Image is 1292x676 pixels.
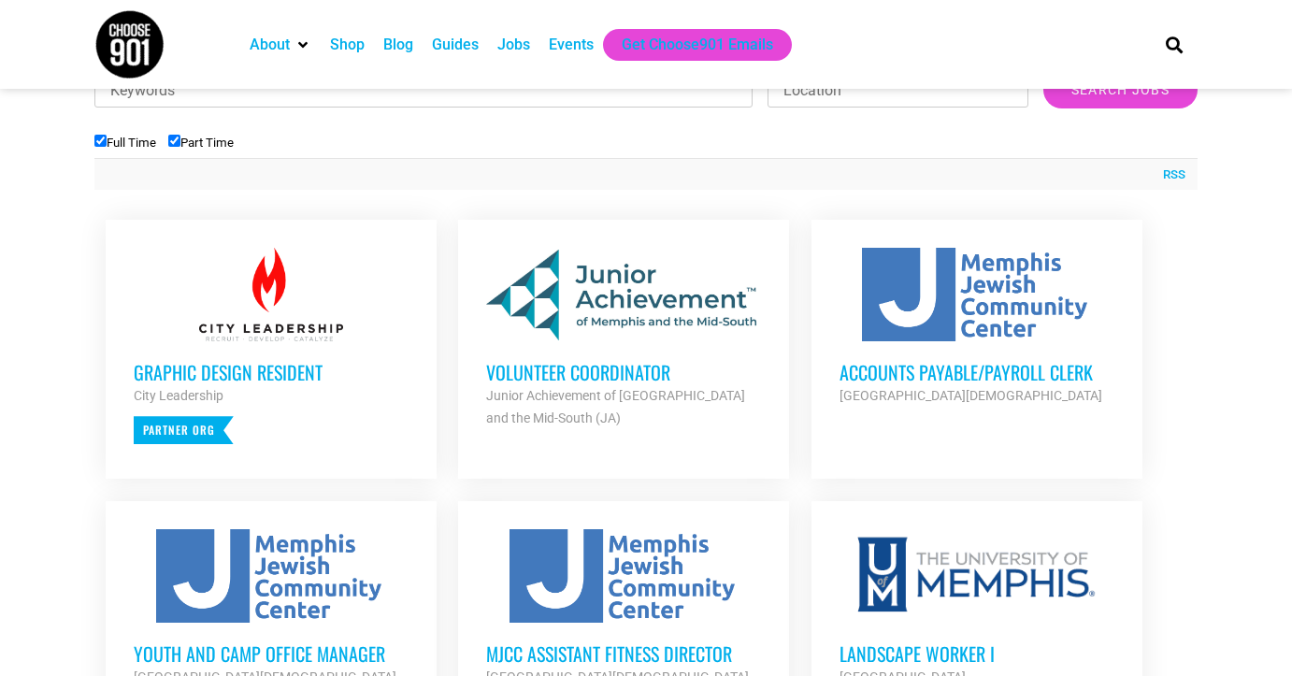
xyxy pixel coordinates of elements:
[134,416,234,444] p: Partner Org
[1043,71,1198,108] input: Search Jobs
[549,34,594,56] a: Events
[840,360,1114,384] h3: Accounts Payable/Payroll Clerk
[106,220,437,472] a: Graphic Design Resident City Leadership Partner Org
[134,360,409,384] h3: Graphic Design Resident
[622,34,773,56] a: Get Choose901 Emails
[330,34,365,56] a: Shop
[1154,165,1185,184] a: RSS
[1159,29,1190,60] div: Search
[168,136,234,150] label: Part Time
[250,34,290,56] a: About
[383,34,413,56] a: Blog
[458,220,789,457] a: Volunteer Coordinator Junior Achievement of [GEOGRAPHIC_DATA] and the Mid-South (JA)
[840,641,1114,666] h3: Landscape Worker I
[94,72,753,108] input: Keywords
[486,360,761,384] h3: Volunteer Coordinator
[486,388,745,425] strong: Junior Achievement of [GEOGRAPHIC_DATA] and the Mid-South (JA)
[94,135,107,147] input: Full Time
[134,388,223,403] strong: City Leadership
[240,29,1134,61] nav: Main nav
[168,135,180,147] input: Part Time
[432,34,479,56] a: Guides
[811,220,1142,435] a: Accounts Payable/Payroll Clerk [GEOGRAPHIC_DATA][DEMOGRAPHIC_DATA]
[497,34,530,56] a: Jobs
[486,641,761,666] h3: MJCC Assistant Fitness Director
[240,29,321,61] div: About
[134,641,409,666] h3: Youth and Camp Office Manager
[94,136,156,150] label: Full Time
[768,72,1028,108] input: Location
[840,388,1102,403] strong: [GEOGRAPHIC_DATA][DEMOGRAPHIC_DATA]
